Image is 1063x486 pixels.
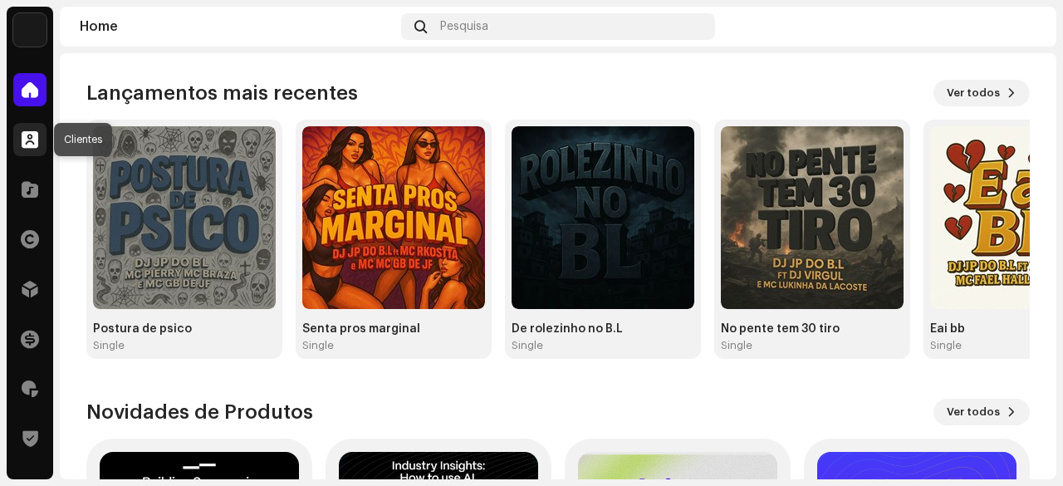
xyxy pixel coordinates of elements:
[93,126,276,309] img: 9177a9f3-1dde-46c1-83a7-800fb06cdad1
[947,395,1000,429] span: Ver todos
[302,126,485,309] img: 049993c1-2d72-4e3c-8c44-bd6ba982551e
[302,339,334,352] div: Single
[933,399,1030,425] button: Ver todos
[721,322,904,336] div: No pente tem 30 tiro
[512,339,543,352] div: Single
[93,322,276,336] div: Postura de psico
[93,339,125,352] div: Single
[721,126,904,309] img: b45b8bfe-f664-4b51-8337-717f71b05b30
[933,80,1030,106] button: Ver todos
[86,80,358,106] h3: Lançamentos mais recentes
[86,399,313,425] h3: Novidades de Produtos
[512,126,694,309] img: 42974524-e10b-470d-8d1d-c63e04f47821
[512,322,694,336] div: De rolezinho no B.L
[930,339,962,352] div: Single
[302,322,485,336] div: Senta pros marginal
[13,13,47,47] img: 71bf27a5-dd94-4d93-852c-61362381b7db
[440,20,488,33] span: Pesquisa
[80,20,394,33] div: Home
[721,339,752,352] div: Single
[947,76,1000,110] span: Ver todos
[1010,13,1036,40] img: 7b092bcd-1f7b-44aa-9736-f4bc5021b2f1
